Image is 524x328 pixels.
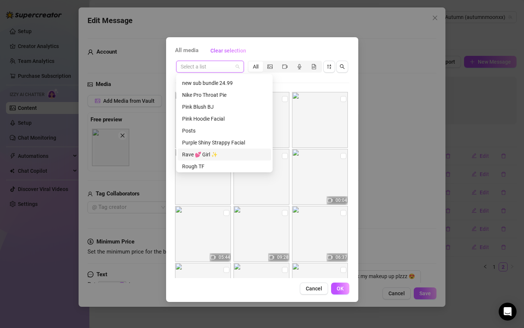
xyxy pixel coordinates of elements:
[175,206,231,262] img: media
[178,149,271,160] div: Rave 💕 Girl ✨
[175,149,231,205] img: media
[204,45,252,57] button: Clear selection
[182,91,267,99] div: Nike Pro Throat Pie
[327,198,333,203] span: video-camera
[178,113,271,125] div: Pink Hoodie Facial
[248,61,263,72] div: All
[323,61,335,73] button: sort-descending
[178,101,271,113] div: Pink Blush BJ
[292,206,348,262] img: media
[340,64,345,69] span: search
[327,64,332,69] span: sort-descending
[297,64,302,69] span: audio
[277,255,289,260] span: 09:28
[336,198,347,203] span: 00:04
[269,255,274,260] span: video-camera
[292,149,348,205] img: media
[178,137,271,149] div: Purple Shiny Strappy Facial
[337,286,344,292] span: OK
[175,46,199,55] span: All media
[210,255,216,260] span: video-camera
[178,77,271,89] div: new sub bundle 24.99
[182,127,267,135] div: Posts
[178,89,271,101] div: Nike Pro Throat Pie
[248,61,322,73] div: segmented control
[234,206,289,262] img: media
[182,115,267,123] div: Pink Hoodie Facial
[234,263,289,319] img: media
[327,255,333,260] span: video-camera
[311,64,317,69] span: file-gif
[182,150,267,159] div: Rave 💕 Girl ✨
[300,283,328,294] button: Cancel
[182,103,267,111] div: Pink Blush BJ
[292,92,348,148] img: media
[499,303,517,321] div: Open Intercom Messenger
[182,138,267,147] div: Purple Shiny Strappy Facial
[178,125,271,137] div: Posts
[282,64,288,69] span: video-camera
[267,64,273,69] span: picture
[292,263,348,319] img: media
[336,255,347,260] span: 06:37
[182,162,267,171] div: Rough TF
[306,286,322,292] span: Cancel
[219,255,230,260] span: 05:44
[210,48,246,54] span: Clear selection
[175,92,231,148] img: media
[178,160,271,172] div: Rough TF
[175,263,231,319] img: media
[331,283,349,294] button: OK
[182,79,267,87] div: new sub bundle 24.99
[234,149,289,205] img: media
